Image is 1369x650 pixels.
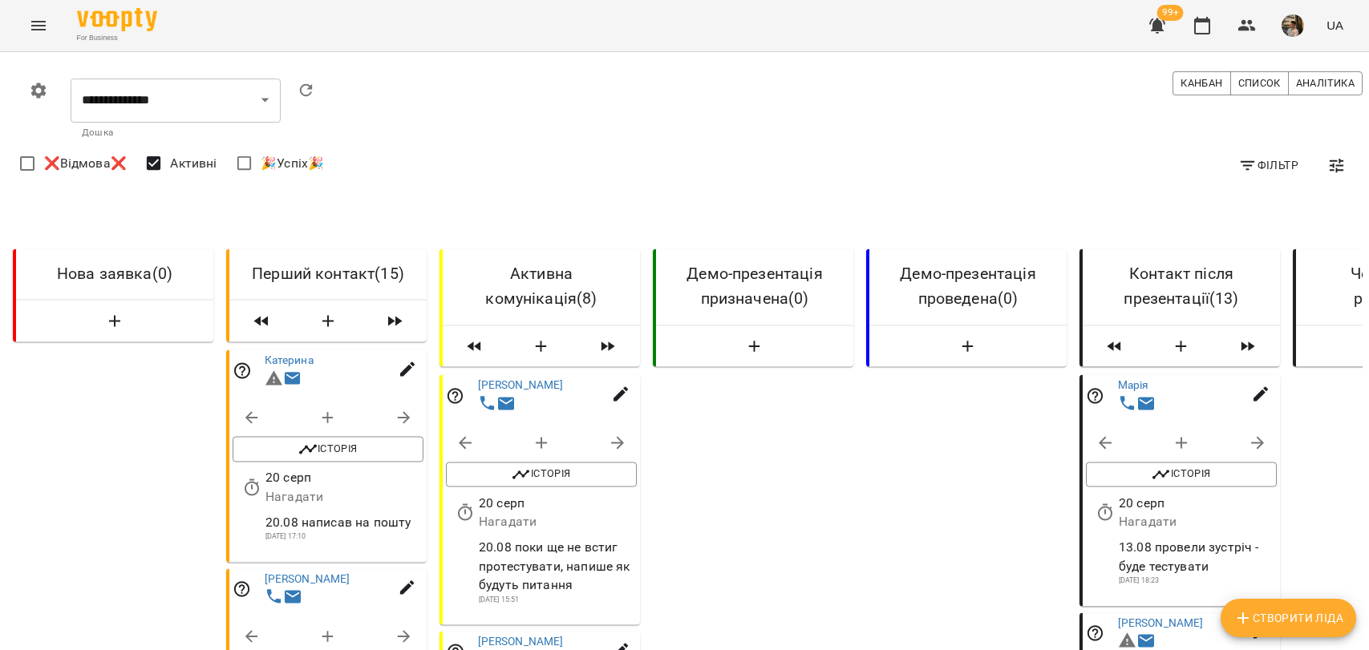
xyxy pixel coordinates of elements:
p: 20.08 написав на пошту [265,512,423,531]
svg: Відповідальний співробітник не заданий [233,579,252,599]
span: Історія [241,439,415,458]
p: [DATE] 18:23 [1119,575,1277,587]
svg: Відповідальний співробітник не заданий [446,386,465,405]
a: Марія [1118,378,1149,391]
span: Активні [170,154,217,173]
span: Пересунути лідів з колонки [1222,332,1274,361]
span: Історія [1094,465,1269,484]
button: Канбан [1173,71,1230,95]
span: For Business [77,33,157,43]
h6: Нова заявка ( 0 ) [29,261,200,286]
p: 13.08 провели зустріч - буде тестувати [1119,538,1277,575]
button: Створити Ліда [1221,599,1356,637]
button: Історія [1086,462,1277,487]
button: Створити Ліда [662,332,847,361]
span: Створити Ліда [1233,608,1343,628]
span: Список [1238,75,1281,92]
a: [PERSON_NAME] [1118,616,1204,628]
button: Аналітика [1288,71,1363,95]
span: Канбан [1181,75,1222,92]
h6: Перший контакт ( 15 ) [242,261,414,286]
p: [DATE] 17:10 [265,531,423,543]
h6: Контакт після презентації ( 13 ) [1096,261,1267,312]
button: Створити Ліда [507,332,576,361]
span: Аналітика [1296,75,1355,92]
span: Пересунути лідів з колонки [1089,332,1140,361]
button: Створити Ліда [294,306,363,335]
p: Дошка [82,125,269,141]
span: ❌Відмова❌ [44,154,127,173]
img: 667c661dbb1374cb219499a1f67010c8.jpg [1282,14,1304,37]
button: Створити Ліда [22,306,207,335]
p: Нагадати [1119,512,1277,531]
h6: Активна комунікація ( 8 ) [456,261,627,312]
a: [PERSON_NAME] [265,571,350,584]
span: Пересунути лідів з колонки [582,332,634,361]
svg: Невірний формат телефону 0985412060 [1118,631,1137,650]
svg: Відповідальний співробітник не заданий [1086,386,1105,405]
span: 🎉Успіх🎉 [261,154,324,173]
span: Пересунути лідів з колонки [369,306,420,335]
span: UA [1326,17,1343,34]
a: Катерина [265,353,314,366]
p: Нагадати [479,512,637,531]
svg: Відповідальний співробітник не заданий [1086,624,1105,643]
button: Фільтр [1232,151,1305,180]
img: Voopty Logo [77,8,157,31]
button: Створити Ліда [1147,332,1216,361]
h6: Демо-презентація призначена ( 0 ) [669,261,840,312]
button: Список [1230,71,1289,95]
svg: Невірний формат телефону 0986453358 [265,368,284,387]
h6: Демо-презентація проведена ( 0 ) [882,261,1054,312]
p: Нагадати [265,487,423,507]
p: 20.08 поки ще не встиг протестувати, напише як будуть питання [479,538,637,595]
span: 99+ [1157,5,1184,21]
button: Історія [233,436,423,462]
span: Фільтр [1238,155,1298,175]
svg: Відповідальний співробітник не заданий [233,361,252,380]
p: 20 серп [479,493,637,512]
p: 20 серп [265,468,423,487]
button: Створити Ліда [876,332,1060,361]
button: UA [1320,10,1350,40]
p: 20 серп [1119,493,1277,512]
span: Історія [454,465,629,484]
p: [DATE] 15:51 [479,594,637,605]
button: Menu [19,6,58,45]
a: [PERSON_NAME] [478,635,564,648]
button: Історія [446,462,637,487]
a: [PERSON_NAME] [478,378,564,391]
